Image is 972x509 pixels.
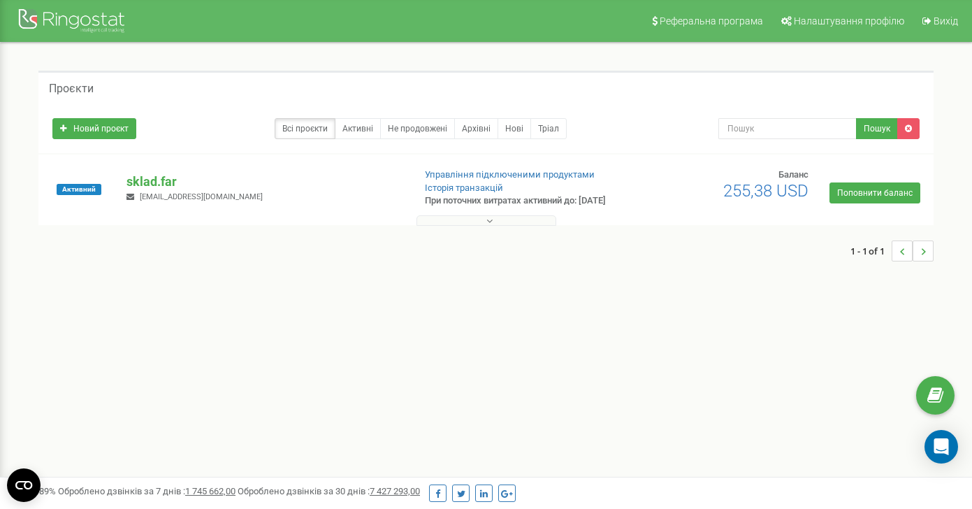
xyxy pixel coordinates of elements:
span: Налаштування профілю [794,15,904,27]
a: Не продовжені [380,118,455,139]
span: Реферальна програма [660,15,763,27]
span: [EMAIL_ADDRESS][DOMAIN_NAME] [140,192,263,201]
span: Оброблено дзвінків за 30 днів : [238,486,420,496]
span: Баланс [778,169,808,180]
a: Тріал [530,118,567,139]
span: Активний [57,184,101,195]
span: 1 - 1 of 1 [850,241,892,261]
h5: Проєкти [49,83,94,95]
u: 7 427 293,00 [370,486,420,496]
button: Пошук [856,118,898,139]
span: Оброблено дзвінків за 7 днів : [58,486,235,496]
u: 1 745 662,00 [185,486,235,496]
div: Open Intercom Messenger [924,430,958,464]
a: Всі проєкти [275,118,335,139]
a: Управління підключеними продуктами [425,169,595,180]
a: Поповнити баланс [829,182,920,203]
span: Вихід [934,15,958,27]
a: Історія транзакцій [425,182,503,193]
a: Новий проєкт [52,118,136,139]
a: Архівні [454,118,498,139]
span: 255,38 USD [723,181,808,201]
button: Open CMP widget [7,468,41,502]
a: Нові [498,118,531,139]
nav: ... [850,227,934,275]
p: sklad.far [126,173,402,191]
a: Активні [335,118,381,139]
p: При поточних витратах активний до: [DATE] [425,194,626,208]
input: Пошук [718,118,857,139]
